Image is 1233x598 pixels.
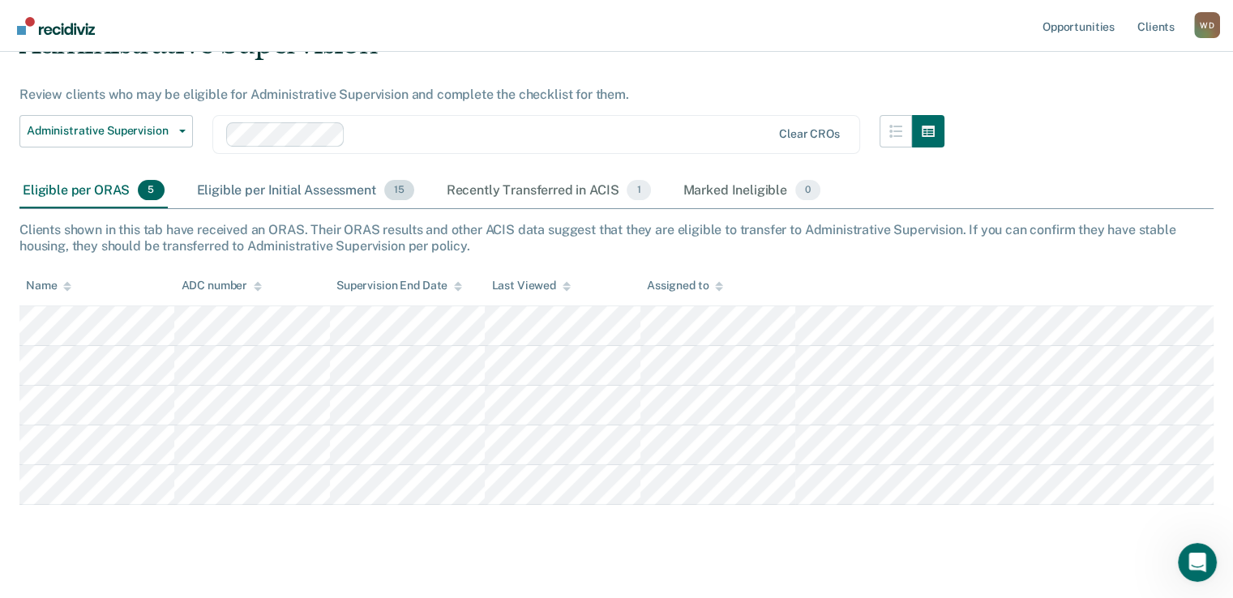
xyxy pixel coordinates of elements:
[19,87,944,102] div: Review clients who may be eligible for Administrative Supervision and complete the checklist for ...
[647,279,723,293] div: Assigned to
[627,180,650,201] span: 1
[336,279,462,293] div: Supervision End Date
[27,124,173,138] span: Administrative Supervision
[19,222,1214,253] div: Clients shown in this tab have received an ORAS. Their ORAS results and other ACIS data suggest t...
[779,127,840,141] div: Clear CROs
[17,17,95,35] img: Recidiviz
[1178,543,1217,582] iframe: Intercom live chat
[194,173,417,209] div: Eligible per Initial Assessment15
[138,180,164,201] span: 5
[1194,12,1220,38] button: Profile dropdown button
[181,279,262,293] div: ADC number
[26,279,71,293] div: Name
[680,173,824,209] div: Marked Ineligible0
[491,279,570,293] div: Last Viewed
[19,115,193,147] button: Administrative Supervision
[384,180,414,201] span: 15
[795,180,820,201] span: 0
[19,173,168,209] div: Eligible per ORAS5
[1194,12,1220,38] div: W D
[443,173,654,209] div: Recently Transferred in ACIS1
